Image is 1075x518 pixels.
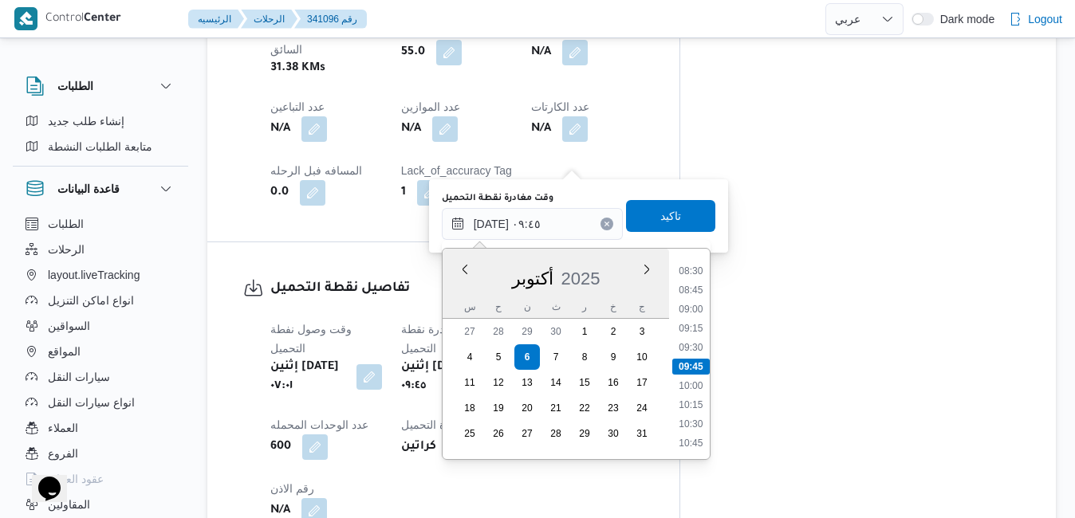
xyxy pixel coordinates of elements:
[543,370,569,395] div: day-14
[19,390,182,415] button: انواع سيارات النقل
[270,323,352,355] span: وقت وصول نفطة التحميل
[629,421,655,446] div: day-31
[48,214,84,233] span: الطلبات
[1028,10,1062,29] span: Logout
[270,183,289,202] b: 0.0
[543,319,569,344] div: day-30
[48,137,152,156] span: متابعة الطلبات النشطة
[48,342,81,361] span: المواقع
[640,263,653,276] button: Next month
[401,358,476,396] b: إثنين [DATE] ٠٩:٤٥
[601,296,626,318] div: خ
[629,344,655,370] div: day-10
[19,492,182,517] button: المقاولين
[270,120,290,139] b: N/A
[19,339,182,364] button: المواقع
[531,100,589,113] span: عدد الكارتات
[401,164,512,177] span: lack_of_accuracy Tag
[672,263,709,279] li: 08:30
[601,395,626,421] div: day-23
[401,418,463,431] span: وحدة التحميل
[514,370,540,395] div: day-13
[19,288,182,313] button: انواع اماكن التنزيل
[601,319,626,344] div: day-2
[401,183,406,202] b: 1
[48,316,90,336] span: السواقين
[486,370,511,395] div: day-12
[934,13,994,26] span: Dark mode
[543,395,569,421] div: day-21
[457,344,482,370] div: day-4
[457,319,482,344] div: day-27
[672,378,709,394] li: 10:00
[572,395,597,421] div: day-22
[401,438,436,457] b: كراتين
[270,278,644,300] h3: تفاصيل نقطة التحميل
[270,358,345,396] b: إثنين [DATE] ٠٧:٠١
[626,200,715,232] button: تاكيد
[48,265,140,285] span: layout.liveTracking
[672,301,709,317] li: 09:00
[270,59,325,78] b: 31.38 KMs
[455,319,656,446] div: month-٢٠٢٥-١٠
[270,418,368,431] span: عدد الوحدات المحمله
[48,495,90,514] span: المقاولين
[629,319,655,344] div: day-3
[486,395,511,421] div: day-19
[26,179,175,198] button: قاعدة البيانات
[48,367,110,387] span: سيارات النقل
[561,269,600,288] span: 2025
[19,313,182,339] button: السواقين
[16,454,67,502] iframe: chat widget
[457,370,482,395] div: day-11
[270,164,362,177] span: المسافه فبل الرحله
[270,100,325,113] span: عدد التباعين
[601,370,626,395] div: day-16
[672,416,709,432] li: 10:30
[19,108,182,134] button: إنشاء طلب جديد
[19,415,182,441] button: العملاء
[457,395,482,421] div: day-18
[486,421,511,446] div: day-26
[511,269,553,288] span: أكتوبر
[672,359,710,375] li: 09:45
[48,418,78,438] span: العملاء
[572,319,597,344] div: day-1
[572,421,597,446] div: day-29
[601,421,626,446] div: day-30
[543,421,569,446] div: day-28
[629,370,655,395] div: day-17
[19,262,182,288] button: layout.liveTracking
[672,282,709,298] li: 08:45
[514,344,540,370] div: day-6
[629,395,655,421] div: day-24
[401,100,460,113] span: عدد الموازين
[672,397,709,413] li: 10:15
[543,296,569,318] div: ث
[401,43,425,62] b: 55.0
[572,296,597,318] div: ر
[572,344,597,370] div: day-8
[48,444,78,463] span: الفروع
[84,13,121,26] b: Center
[572,370,597,395] div: day-15
[26,77,175,96] button: الطلبات
[19,134,182,159] button: متابعة الطلبات النشطة
[514,421,540,446] div: day-27
[510,268,553,289] div: Button. Open the month selector. أكتوبر is currently selected.
[531,43,551,62] b: N/A
[241,10,297,29] button: الرحلات
[270,482,314,495] span: رقم الاذن
[19,211,182,237] button: الطلبات
[442,192,553,205] label: وقت مغادرة نقطة التحميل
[514,395,540,421] div: day-20
[57,77,93,96] h3: الطلبات
[531,120,551,139] b: N/A
[486,319,511,344] div: day-28
[294,10,367,29] button: 341096 رقم
[57,179,120,198] h3: قاعدة البيانات
[1002,3,1069,35] button: Logout
[560,268,601,289] div: Button. Open the year selector. 2025 is currently selected.
[270,438,291,457] b: 600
